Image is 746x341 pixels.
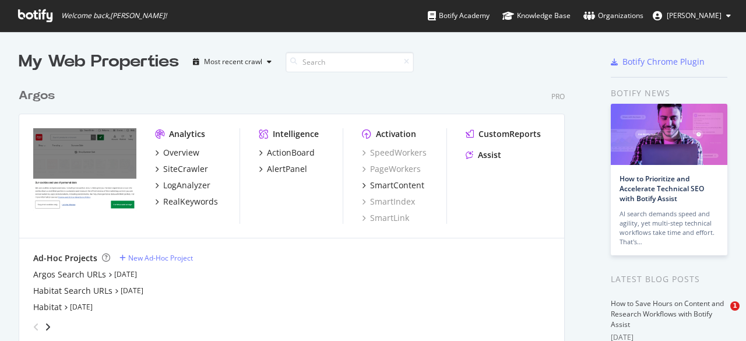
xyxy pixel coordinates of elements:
[286,52,414,72] input: Search
[611,87,727,100] div: Botify news
[362,212,409,224] a: SmartLink
[667,10,722,20] span: Abhishek Hatle
[114,269,137,279] a: [DATE]
[259,163,307,175] a: AlertPanel
[155,163,208,175] a: SiteCrawler
[163,196,218,208] div: RealKeywords
[267,147,315,159] div: ActionBoard
[478,128,541,140] div: CustomReports
[370,180,424,191] div: SmartContent
[362,147,427,159] a: SpeedWorkers
[273,128,319,140] div: Intelligence
[466,128,541,140] a: CustomReports
[19,50,179,73] div: My Web Properties
[188,52,276,71] button: Most recent crawl
[33,285,112,297] a: Habitat Search URLs
[29,318,44,336] div: angle-left
[33,252,97,264] div: Ad-Hoc Projects
[620,174,704,203] a: How to Prioritize and Accelerate Technical SEO with Botify Assist
[259,147,315,159] a: ActionBoard
[44,321,52,333] div: angle-right
[19,87,59,104] a: Argos
[611,56,705,68] a: Botify Chrome Plugin
[478,149,501,161] div: Assist
[169,128,205,140] div: Analytics
[362,163,421,175] a: PageWorkers
[163,163,208,175] div: SiteCrawler
[163,180,210,191] div: LogAnalyzer
[33,269,106,280] a: Argos Search URLs
[128,253,193,263] div: New Ad-Hoc Project
[155,180,210,191] a: LogAnalyzer
[428,10,490,22] div: Botify Academy
[33,128,136,211] img: www.argos.co.uk
[583,10,643,22] div: Organizations
[121,286,143,296] a: [DATE]
[502,10,571,22] div: Knowledge Base
[119,253,193,263] a: New Ad-Hoc Project
[267,163,307,175] div: AlertPanel
[620,209,719,247] div: AI search demands speed and agility, yet multi-step technical workflows take time and effort. Tha...
[163,147,199,159] div: Overview
[622,56,705,68] div: Botify Chrome Plugin
[19,87,55,104] div: Argos
[33,301,62,313] a: Habitat
[611,273,727,286] div: Latest Blog Posts
[730,301,740,311] span: 1
[61,11,167,20] span: Welcome back, [PERSON_NAME] !
[155,196,218,208] a: RealKeywords
[362,196,415,208] a: SmartIndex
[643,6,740,25] button: [PERSON_NAME]
[706,301,734,329] iframe: Intercom live chat
[466,149,501,161] a: Assist
[362,180,424,191] a: SmartContent
[204,58,262,65] div: Most recent crawl
[155,147,199,159] a: Overview
[376,128,416,140] div: Activation
[611,104,727,165] img: How to Prioritize and Accelerate Technical SEO with Botify Assist
[611,298,724,329] a: How to Save Hours on Content and Research Workflows with Botify Assist
[551,92,565,101] div: Pro
[70,302,93,312] a: [DATE]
